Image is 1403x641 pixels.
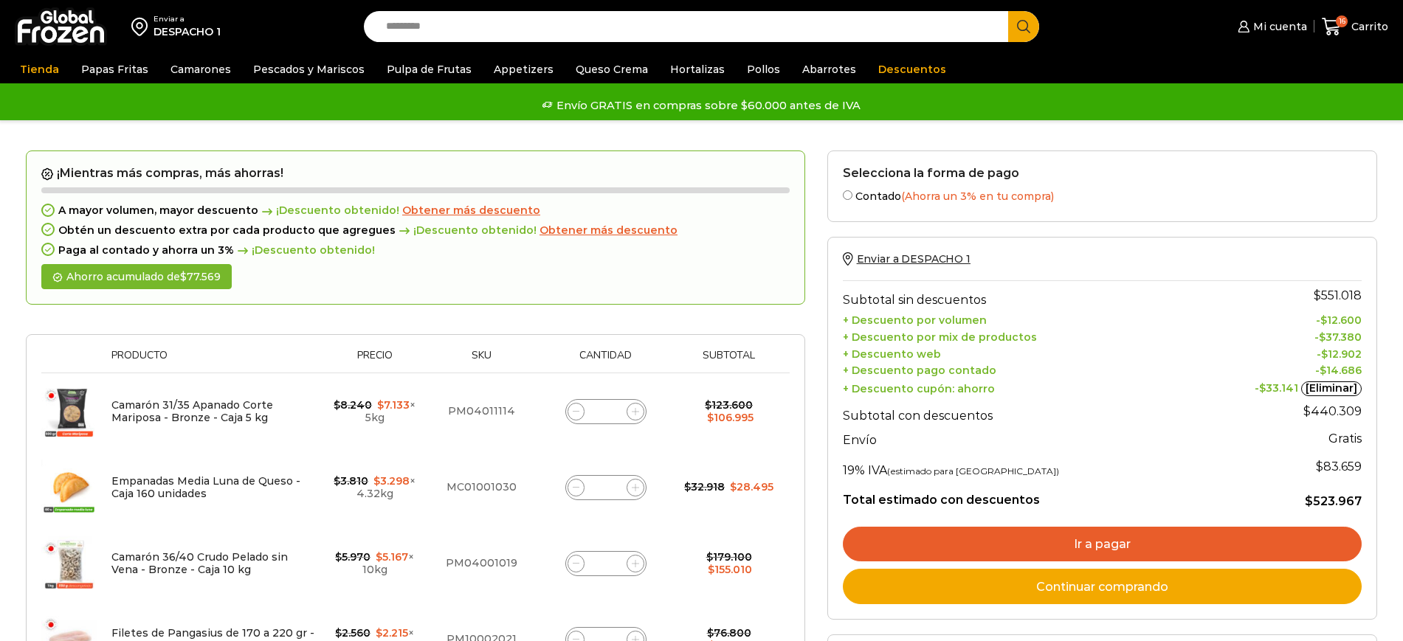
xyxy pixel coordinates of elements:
td: PM04001019 [427,525,536,601]
bdi: 440.309 [1303,404,1362,418]
th: Subtotal [676,350,782,373]
h2: Selecciona la forma de pago [843,166,1362,180]
a: Pescados y Mariscos [246,55,372,83]
input: Product quantity [596,553,616,574]
span: $ [334,474,340,488]
th: Subtotal con descuentos [843,397,1194,426]
span: $ [730,480,737,493]
div: DESPACHO 1 [154,24,221,39]
th: Envío [843,426,1194,452]
a: Camarón 31/35 Apanado Corte Mariposa - Bronze - Caja 5 kg [111,398,273,424]
a: Appetizers [486,55,561,83]
span: 33.141 [1259,381,1298,395]
td: - [1194,311,1362,328]
th: + Descuento por mix de productos [843,327,1194,344]
span: ¡Descuento obtenido! [258,204,399,217]
bdi: 12.902 [1321,347,1362,361]
input: Product quantity [596,477,616,498]
td: MC01001030 [427,449,536,525]
span: Carrito [1348,19,1388,34]
th: Sku [427,350,536,373]
td: PM04011114 [427,373,536,450]
span: $ [1321,347,1328,361]
bdi: 77.569 [180,270,221,283]
h2: ¡Mientras más compras, más ahorras! [41,166,790,181]
td: × 5kg [323,373,427,450]
bdi: 3.810 [334,474,368,488]
bdi: 28.495 [730,480,773,493]
bdi: 5.970 [335,550,370,564]
a: Queso Crema [568,55,655,83]
bdi: 123.600 [705,398,753,412]
th: Producto [104,350,323,373]
div: Obtén un descuento extra por cada producto que agregues [41,224,790,237]
a: Hortalizas [663,55,732,83]
a: Obtener más descuento [540,224,678,237]
td: × 4.32kg [323,449,427,525]
input: Product quantity [596,401,616,422]
a: Obtener más descuento [402,204,540,217]
span: $ [707,411,714,424]
bdi: 12.600 [1320,313,1362,327]
a: 16 Carrito [1322,10,1388,44]
td: - [1194,361,1362,378]
a: Ir a pagar [843,527,1362,562]
span: 16 [1336,15,1348,27]
span: 83.659 [1316,460,1362,474]
td: - [1194,327,1362,344]
td: - [1194,378,1362,397]
bdi: 106.995 [707,411,754,424]
a: Pulpa de Frutas [379,55,479,83]
span: $ [1259,381,1266,395]
span: (Ahorra un 3% en tu compra) [901,190,1054,203]
span: Mi cuenta [1249,19,1307,34]
th: 19% IVA [843,451,1194,481]
span: $ [373,474,380,488]
span: $ [180,270,187,283]
td: × 10kg [323,525,427,601]
a: Descuentos [871,55,954,83]
bdi: 523.967 [1305,494,1362,508]
strong: Gratis [1328,432,1362,446]
a: Enviar a DESPACHO 1 [843,252,971,266]
div: Enviar a [154,14,221,24]
th: Subtotal sin descuentos [843,281,1194,311]
th: Precio [323,350,427,373]
a: Abarrotes [795,55,863,83]
span: $ [705,398,711,412]
th: Cantidad [536,350,676,373]
a: Mi cuenta [1234,12,1306,41]
span: ¡Descuento obtenido! [234,244,375,257]
a: Continuar comprando [843,569,1362,604]
bdi: 5.167 [376,550,408,564]
span: $ [335,626,342,640]
span: $ [1303,404,1311,418]
bdi: 2.215 [376,626,408,640]
bdi: 179.100 [706,550,752,564]
bdi: 3.298 [373,474,410,488]
div: A mayor volumen, mayor descuento [41,204,790,217]
a: Camarón 36/40 Crudo Pelado sin Vena - Bronze - Caja 10 kg [111,550,288,576]
span: $ [1319,330,1326,344]
span: $ [335,550,342,564]
th: + Descuento por volumen [843,311,1194,328]
div: Paga al contado y ahorra un 3% [41,244,790,257]
span: $ [1305,494,1313,508]
bdi: 14.686 [1320,364,1362,377]
bdi: 32.918 [684,480,725,493]
span: $ [1320,364,1326,377]
bdi: 7.133 [377,398,410,412]
th: Total estimado con descuentos [843,481,1194,509]
span: $ [708,563,714,576]
input: Contado(Ahorra un 3% en tu compra) [843,190,852,200]
label: Contado [843,187,1362,203]
bdi: 8.240 [334,398,372,412]
bdi: 76.800 [707,626,751,640]
small: (estimado para [GEOGRAPHIC_DATA]) [887,465,1059,477]
a: Empanadas Media Luna de Queso - Caja 160 unidades [111,474,300,500]
span: Enviar a DESPACHO 1 [857,252,971,266]
bdi: 155.010 [708,563,752,576]
span: $ [1314,288,1321,302]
